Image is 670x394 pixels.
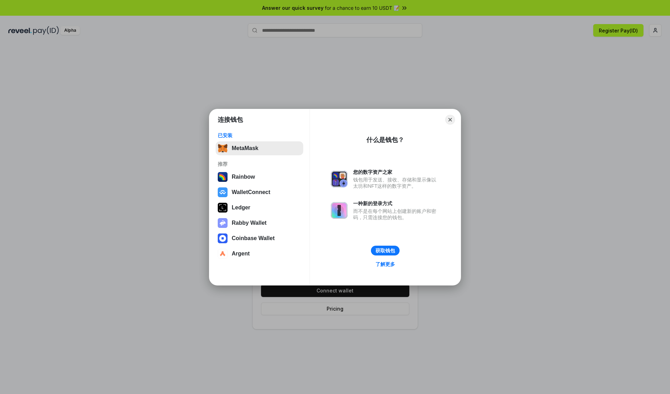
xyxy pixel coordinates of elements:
[218,132,301,139] div: 已安装
[371,260,399,269] a: 了解更多
[218,143,228,153] img: svg+xml,%3Csvg%20fill%3D%22none%22%20height%3D%2233%22%20viewBox%3D%220%200%2035%2033%22%20width%...
[232,205,250,211] div: Ledger
[371,246,400,255] button: 获取钱包
[218,203,228,213] img: svg+xml,%3Csvg%20xmlns%3D%22http%3A%2F%2Fwww.w3.org%2F2000%2Fsvg%22%20width%3D%2228%22%20height%3...
[216,170,303,184] button: Rainbow
[218,249,228,259] img: svg+xml,%3Csvg%20width%3D%2228%22%20height%3D%2228%22%20viewBox%3D%220%200%2028%2028%22%20fill%3D...
[232,174,255,180] div: Rainbow
[216,247,303,261] button: Argent
[353,177,440,189] div: 钱包用于发送、接收、存储和显示像以太坊和NFT这样的数字资产。
[366,136,404,144] div: 什么是钱包？
[218,187,228,197] img: svg+xml,%3Csvg%20width%3D%2228%22%20height%3D%2228%22%20viewBox%3D%220%200%2028%2028%22%20fill%3D...
[353,169,440,175] div: 您的数字资产之家
[353,200,440,207] div: 一种新的登录方式
[232,189,270,195] div: WalletConnect
[218,218,228,228] img: svg+xml,%3Csvg%20xmlns%3D%22http%3A%2F%2Fwww.w3.org%2F2000%2Fsvg%22%20fill%3D%22none%22%20viewBox...
[232,251,250,257] div: Argent
[375,247,395,254] div: 获取钱包
[331,171,348,187] img: svg+xml,%3Csvg%20xmlns%3D%22http%3A%2F%2Fwww.w3.org%2F2000%2Fsvg%22%20fill%3D%22none%22%20viewBox...
[353,208,440,221] div: 而不是在每个网站上创建新的账户和密码，只需连接您的钱包。
[216,216,303,230] button: Rabby Wallet
[232,220,267,226] div: Rabby Wallet
[331,202,348,219] img: svg+xml,%3Csvg%20xmlns%3D%22http%3A%2F%2Fwww.w3.org%2F2000%2Fsvg%22%20fill%3D%22none%22%20viewBox...
[216,185,303,199] button: WalletConnect
[218,116,243,124] h1: 连接钱包
[445,115,455,125] button: Close
[216,141,303,155] button: MetaMask
[218,233,228,243] img: svg+xml,%3Csvg%20width%3D%2228%22%20height%3D%2228%22%20viewBox%3D%220%200%2028%2028%22%20fill%3D...
[216,231,303,245] button: Coinbase Wallet
[232,235,275,241] div: Coinbase Wallet
[216,201,303,215] button: Ledger
[218,161,301,167] div: 推荐
[232,145,258,151] div: MetaMask
[375,261,395,267] div: 了解更多
[218,172,228,182] img: svg+xml,%3Csvg%20width%3D%22120%22%20height%3D%22120%22%20viewBox%3D%220%200%20120%20120%22%20fil...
